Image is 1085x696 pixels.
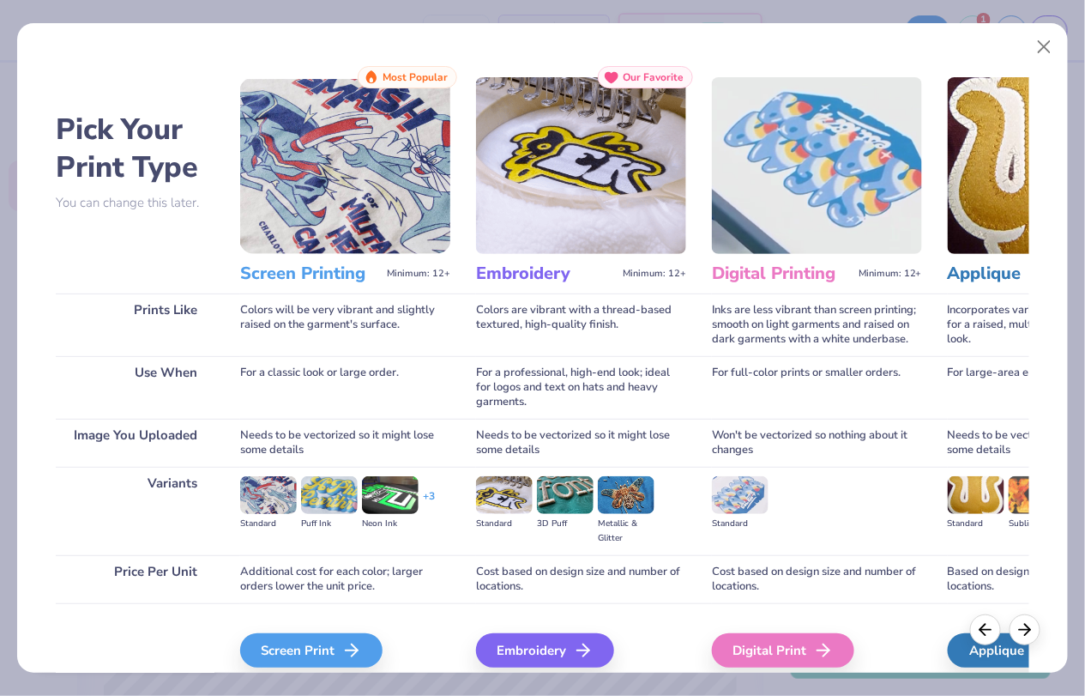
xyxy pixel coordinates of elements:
[56,356,214,419] div: Use When
[1028,31,1061,64] button: Close
[240,419,450,467] div: Needs to be vectorized so it might lose some details
[56,294,214,356] div: Prints Like
[1009,517,1065,531] div: Sublimated
[423,489,435,518] div: + 3
[387,268,450,280] span: Minimum: 12+
[712,77,922,254] img: Digital Printing
[598,517,654,546] div: Metallic & Glitter
[476,294,686,356] div: Colors are vibrant with a thread-based textured, high-quality finish.
[948,476,1004,514] img: Standard
[301,476,358,514] img: Puff Ink
[476,671,686,686] span: We'll vectorize your image.
[476,476,533,514] img: Standard
[56,467,214,555] div: Variants
[476,263,616,285] h3: Embroidery
[240,294,450,356] div: Colors will be very vibrant and slightly raised on the garment's surface.
[712,476,769,514] img: Standard
[623,268,686,280] span: Minimum: 12+
[476,356,686,419] div: For a professional, high-end look; ideal for logos and text on hats and heavy garments.
[712,356,922,419] div: For full-color prints or smaller orders.
[240,263,380,285] h3: Screen Printing
[712,517,769,531] div: Standard
[859,268,922,280] span: Minimum: 12+
[362,476,419,514] img: Neon Ink
[240,555,450,603] div: Additional cost for each color; larger orders lower the unit price.
[56,419,214,467] div: Image You Uploaded
[240,356,450,419] div: For a classic look or large order.
[476,419,686,467] div: Needs to be vectorized so it might lose some details
[56,196,214,210] p: You can change this later.
[476,77,686,254] img: Embroidery
[623,71,684,83] span: Our Favorite
[948,517,1004,531] div: Standard
[712,419,922,467] div: Won't be vectorized so nothing about it changes
[712,294,922,356] div: Inks are less vibrant than screen printing; smooth on light garments and raised on dark garments ...
[476,517,533,531] div: Standard
[240,517,297,531] div: Standard
[476,555,686,603] div: Cost based on design size and number of locations.
[476,633,614,668] div: Embroidery
[240,77,450,254] img: Screen Printing
[537,517,594,531] div: 3D Puff
[56,111,214,186] h2: Pick Your Print Type
[240,671,450,686] span: We'll vectorize your image.
[56,555,214,603] div: Price Per Unit
[712,555,922,603] div: Cost based on design size and number of locations.
[240,633,383,668] div: Screen Print
[240,476,297,514] img: Standard
[1009,476,1065,514] img: Sublimated
[383,71,448,83] span: Most Popular
[712,633,854,668] div: Digital Print
[712,263,852,285] h3: Digital Printing
[537,476,594,514] img: 3D Puff
[598,476,654,514] img: Metallic & Glitter
[362,517,419,531] div: Neon Ink
[948,633,1074,668] div: Applique
[301,517,358,531] div: Puff Ink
